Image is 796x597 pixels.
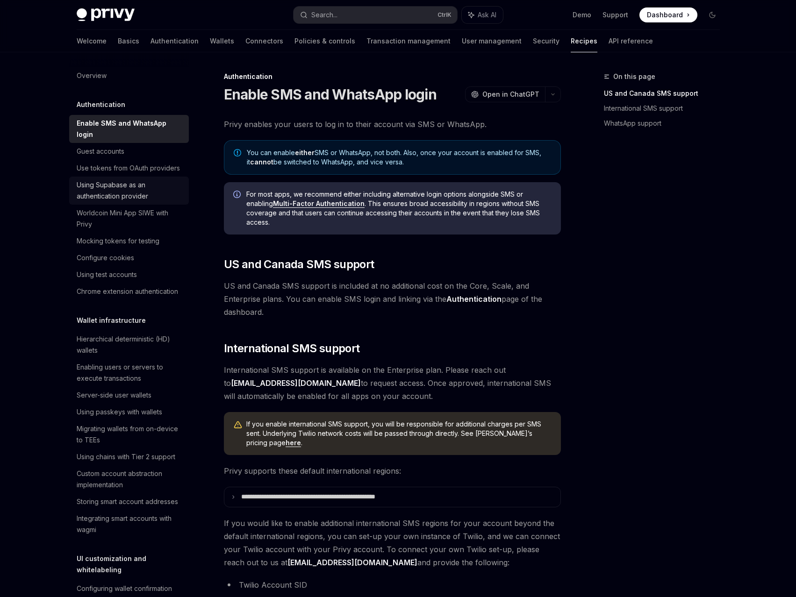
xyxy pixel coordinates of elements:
[77,513,183,535] div: Integrating smart accounts with wagmi
[77,179,183,202] div: Using Supabase as an authentication provider
[609,30,653,52] a: API reference
[245,30,283,52] a: Connectors
[69,420,189,448] a: Migrating wallets from on-device to TEEs
[69,67,189,84] a: Overview
[287,558,417,568] a: [EMAIL_ADDRESS][DOMAIN_NAME]
[77,207,183,230] div: Worldcoin Mini App SIWE with Privy
[69,115,189,143] a: Enable SMS and WhatsApp login
[77,146,124,157] div: Guest accounts
[77,30,107,52] a: Welcome
[295,149,315,156] strong: either
[604,101,727,116] a: International SMS support
[224,279,561,319] span: US and Canada SMS support is included at no additional cost on the Core, Scale, and Enterprise pl...
[224,86,437,103] h1: Enable SMS and WhatsApp login
[77,118,183,140] div: Enable SMS and WhatsApp login
[273,199,365,208] a: Multi-Factor Authentication
[294,7,457,23] button: Search...CtrlK
[77,451,175,462] div: Using chains with Tier 2 support
[462,30,522,52] a: User management
[151,30,199,52] a: Authentication
[118,30,139,52] a: Basics
[69,493,189,510] a: Storing smart account addresses
[69,404,189,420] a: Using passkeys with wallets
[533,30,559,52] a: Security
[246,419,552,448] span: If you enable international SMS support, you will be responsible for additional charges per SMS s...
[231,378,361,388] a: [EMAIL_ADDRESS][DOMAIN_NAME]
[224,341,360,356] span: International SMS support
[77,235,159,247] div: Mocking tokens for testing
[465,86,545,102] button: Open in ChatGPT
[69,510,189,538] a: Integrating smart accounts with wagmi
[69,177,189,205] a: Using Supabase as an authentication provider
[77,496,178,507] div: Storing smart account addresses
[224,464,561,477] span: Privy supports these default international regions:
[294,30,355,52] a: Policies & controls
[69,331,189,359] a: Hierarchical deterministic (HD) wallets
[247,148,551,167] span: You can enable SMS or WhatsApp, not both. Also, once your account is enabled for SMS, it be switc...
[77,423,183,446] div: Migrating wallets from on-device to TEEs
[77,8,135,21] img: dark logo
[77,553,189,576] h5: UI customization and whitelabeling
[446,294,502,304] strong: Authentication
[69,465,189,493] a: Custom account abstraction implementation
[77,99,125,110] h5: Authentication
[571,30,597,52] a: Recipes
[69,205,189,233] a: Worldcoin Mini App SIWE with Privy
[311,9,337,21] div: Search...
[69,448,189,465] a: Using chains with Tier 2 support
[478,10,496,20] span: Ask AI
[224,72,561,81] div: Authentication
[224,517,561,569] span: If you would like to enable additional international SMS regions for your account beyond the defa...
[233,420,243,430] svg: Warning
[69,359,189,387] a: Enabling users or servers to execute transactions
[604,116,727,131] a: WhatsApp support
[69,283,189,300] a: Chrome extension authentication
[437,11,452,19] span: Ctrl K
[77,362,183,384] div: Enabling users or servers to execute transactions
[234,149,241,156] svg: Note
[77,70,107,81] div: Overview
[233,191,243,200] svg: Info
[366,30,451,52] a: Transaction management
[639,7,697,22] a: Dashboard
[69,266,189,283] a: Using test accounts
[573,10,591,20] a: Demo
[69,143,189,160] a: Guest accounts
[224,118,561,131] span: Privy enables your users to log in to their account via SMS or WhatsApp.
[286,439,301,447] a: here
[77,334,183,356] div: Hierarchical deterministic (HD) wallets
[210,30,234,52] a: Wallets
[250,158,273,166] strong: cannot
[705,7,720,22] button: Toggle dark mode
[77,286,178,297] div: Chrome extension authentication
[224,257,374,272] span: US and Canada SMS support
[224,363,561,403] span: International SMS support is available on the Enterprise plan. Please reach out to to request acc...
[77,269,137,280] div: Using test accounts
[224,578,561,591] li: Twilio Account SID
[69,160,189,177] a: Use tokens from OAuth providers
[462,7,503,23] button: Ask AI
[77,315,146,326] h5: Wallet infrastructure
[69,387,189,404] a: Server-side user wallets
[77,390,151,401] div: Server-side user wallets
[69,233,189,249] a: Mocking tokens for testing
[77,252,134,263] div: Configure cookies
[77,468,183,490] div: Custom account abstraction implementation
[602,10,628,20] a: Support
[613,71,655,82] span: On this page
[604,86,727,101] a: US and Canada SMS support
[77,163,180,174] div: Use tokens from OAuth providers
[482,90,539,99] span: Open in ChatGPT
[69,249,189,266] a: Configure cookies
[647,10,683,20] span: Dashboard
[77,406,162,418] div: Using passkeys with wallets
[246,190,552,227] span: For most apps, we recommend either including alternative login options alongside SMS or enabling ...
